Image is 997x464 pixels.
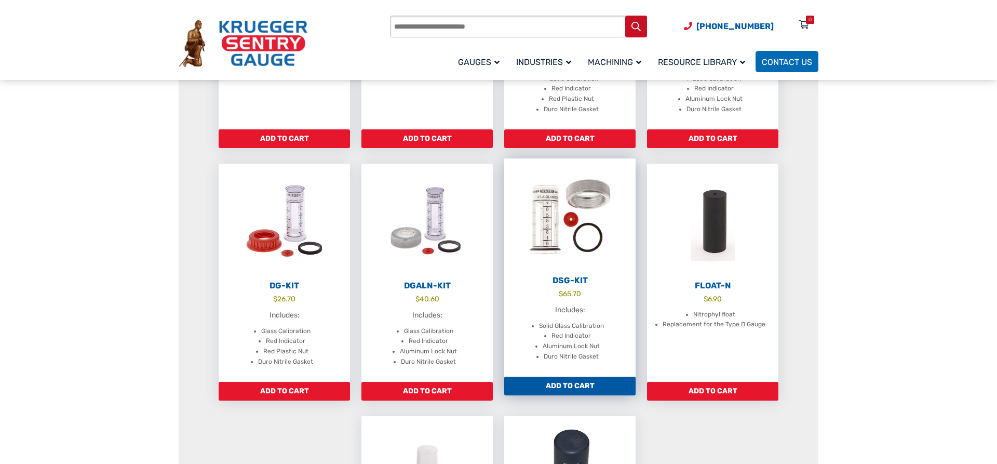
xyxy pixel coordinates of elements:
[704,295,722,303] bdi: 6.90
[551,84,591,94] li: Red Indicator
[685,94,743,104] li: Aluminum Lock Nut
[263,347,308,357] li: Red Plastic Nut
[762,57,812,67] span: Contact Us
[219,164,350,382] a: DG-Kit $26.70 Includes: Glass Calibration Red Indicator Red Plastic Nut Duro Nitrile Gasket
[219,382,350,401] a: Add to cart: “DG-Kit”
[756,51,818,72] a: Contact Us
[400,347,457,357] li: Aluminum Lock Nut
[549,94,594,104] li: Red Plastic Nut
[809,16,812,24] div: 0
[404,326,453,337] li: Glass Calibration
[409,336,448,347] li: Red Indicator
[266,336,305,347] li: Red Indicator
[647,382,778,401] a: Add to cart: “Float-N”
[273,295,295,303] bdi: 26.70
[361,382,493,401] a: Add to cart: “DGALN-Kit”
[504,377,636,395] a: Add to cart: “DSG-Kit”
[516,57,571,67] span: Industries
[544,352,599,362] li: Duro Nitrile Gasket
[686,104,742,115] li: Duro Nitrile Gasket
[504,275,636,286] h2: DSG-Kit
[179,20,307,68] img: Krueger Sentry Gauge
[694,84,734,94] li: Red Indicator
[647,164,778,278] img: Float-N
[261,326,311,337] li: Glass Calibration
[647,164,778,382] a: Float-N $6.90 Nitrophyl float Replacement for the Type D Gauge
[401,357,456,367] li: Duro Nitrile Gasket
[458,57,500,67] span: Gauges
[539,321,604,332] li: Solid Glass Calibration
[504,158,636,377] a: DSG-Kit $65.70 Includes: Solid Glass Calibration Red Indicator Aluminum Lock Nut Duro Nitrile Gasket
[559,289,581,298] bdi: 65.70
[663,320,765,330] li: Replacement for the Type D Gauge
[515,304,625,316] p: Includes:
[559,289,563,298] span: $
[647,281,778,291] h2: Float-N
[361,164,493,278] img: DGALN-Kit
[361,129,493,148] a: Add to cart: “ALN”
[504,129,636,148] a: Add to cart: “D-Kit”
[372,310,482,321] p: Includes:
[504,158,636,273] img: DSG-Kit
[510,49,582,74] a: Industries
[229,310,340,321] p: Includes:
[658,57,745,67] span: Resource Library
[361,281,493,291] h2: DGALN-Kit
[684,20,774,33] a: Phone Number (920) 434-8860
[219,281,350,291] h2: DG-Kit
[361,164,493,382] a: DGALN-Kit $40.60 Includes: Glass Calibration Red Indicator Aluminum Lock Nut Duro Nitrile Gasket
[415,295,439,303] bdi: 40.60
[704,295,708,303] span: $
[696,21,774,31] span: [PHONE_NUMBER]
[415,295,420,303] span: $
[273,295,277,303] span: $
[647,129,778,148] a: Add to cart: “DALN-Kit”
[219,164,350,278] img: DG-Kit
[582,49,652,74] a: Machining
[543,341,600,352] li: Aluminum Lock Nut
[588,57,641,67] span: Machining
[693,310,735,320] li: Nitrophyl float
[652,49,756,74] a: Resource Library
[452,49,510,74] a: Gauges
[219,129,350,148] a: Add to cart: “ALG-1-D”
[551,331,591,341] li: Red Indicator
[258,357,313,367] li: Duro Nitrile Gasket
[544,104,599,115] li: Duro Nitrile Gasket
